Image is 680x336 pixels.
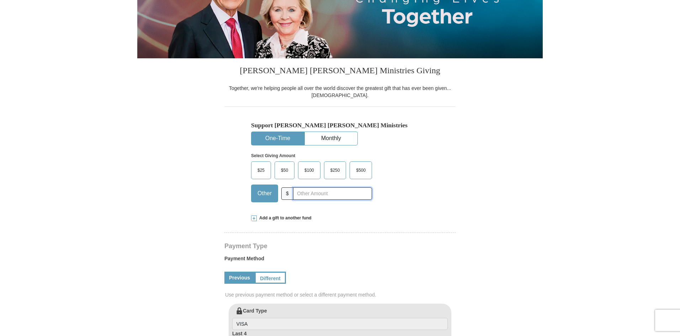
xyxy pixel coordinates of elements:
span: $25 [254,165,268,176]
h3: [PERSON_NAME] [PERSON_NAME] Ministries Giving [224,58,456,85]
input: Other Amount [293,187,372,200]
h5: Support [PERSON_NAME] [PERSON_NAME] Ministries [251,122,429,129]
input: Card Type [232,318,448,330]
span: $100 [301,165,318,176]
span: Other [254,188,275,199]
a: Different [255,272,286,284]
button: One-Time [251,132,304,145]
h4: Payment Type [224,243,456,249]
label: Card Type [232,307,448,330]
div: Together, we're helping people all over the world discover the greatest gift that has ever been g... [224,85,456,99]
span: Use previous payment method or select a different payment method. [225,291,456,298]
a: Previous [224,272,255,284]
label: Payment Method [224,255,456,266]
span: $500 [352,165,369,176]
strong: Select Giving Amount [251,153,295,158]
span: Add a gift to another fund [257,215,312,221]
span: $ [281,187,293,200]
span: $250 [327,165,344,176]
button: Monthly [305,132,357,145]
span: $50 [277,165,292,176]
